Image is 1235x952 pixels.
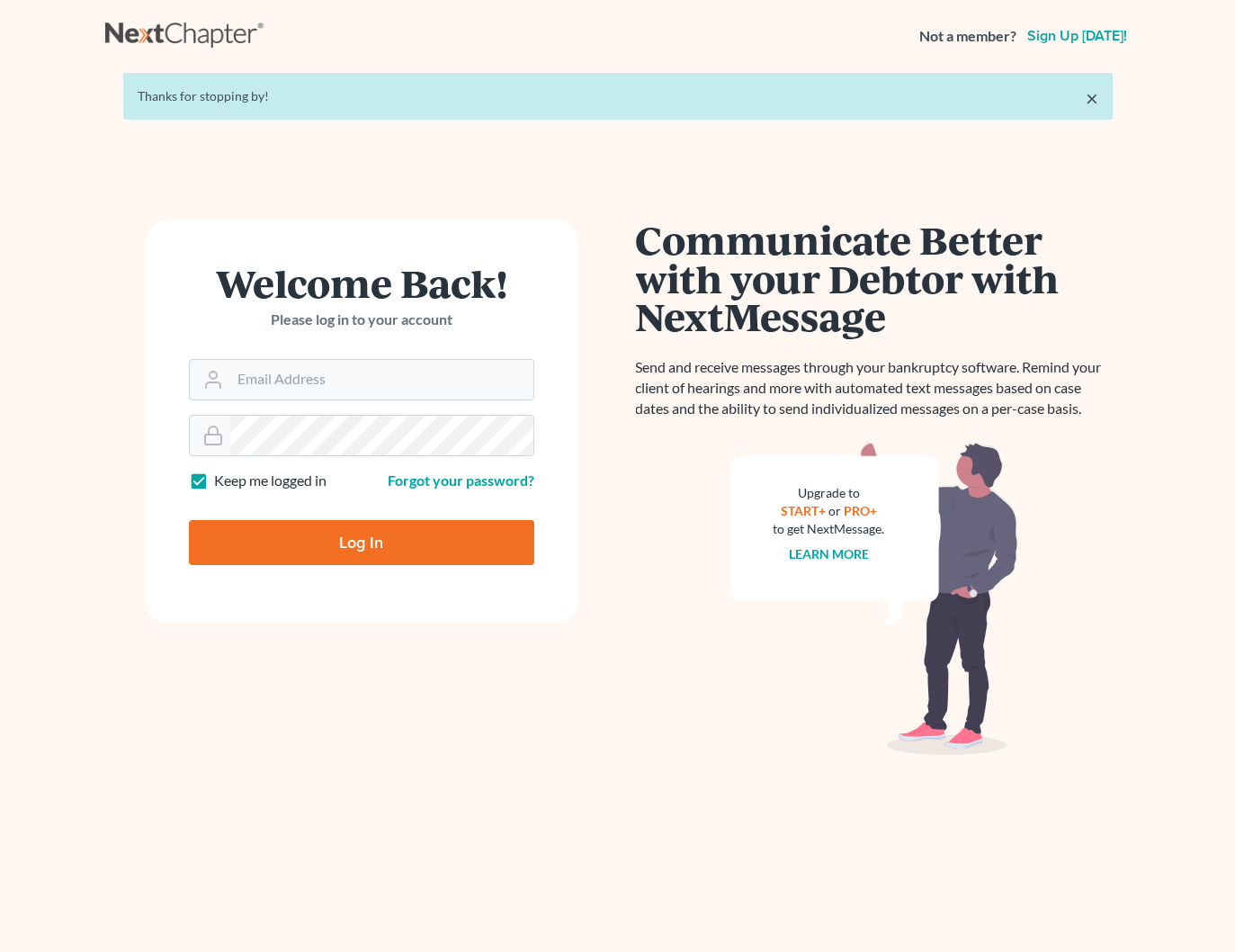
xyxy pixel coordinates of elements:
[774,520,885,538] div: to get NextMessage.
[1024,29,1131,43] a: Sign up [DATE]!
[1086,87,1098,109] a: ×
[636,220,1113,336] h1: Communicate Better with your Debtor with NextMessage
[189,264,534,302] h1: Welcome Back!
[781,503,826,518] a: START+
[844,503,877,518] a: PRO+
[774,484,885,502] div: Upgrade to
[789,546,869,561] a: Learn more
[919,26,1016,47] strong: Not a member?
[189,310,534,330] p: Please log in to your account
[730,441,1018,756] img: nextmessage_bg-59042aed3d76b12b5cd301f8e5b87938c9018125f34e5fa2b7a6b67550977c72.svg
[636,357,1113,419] p: Send and receive messages through your bankruptcy software. Remind your client of hearings and mo...
[138,87,1098,105] div: Thanks for stopping by!
[214,471,327,491] label: Keep me logged in
[388,472,534,489] a: Forgot your password?
[828,503,841,518] span: or
[230,360,533,400] input: Email Address
[189,520,534,565] input: Log In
